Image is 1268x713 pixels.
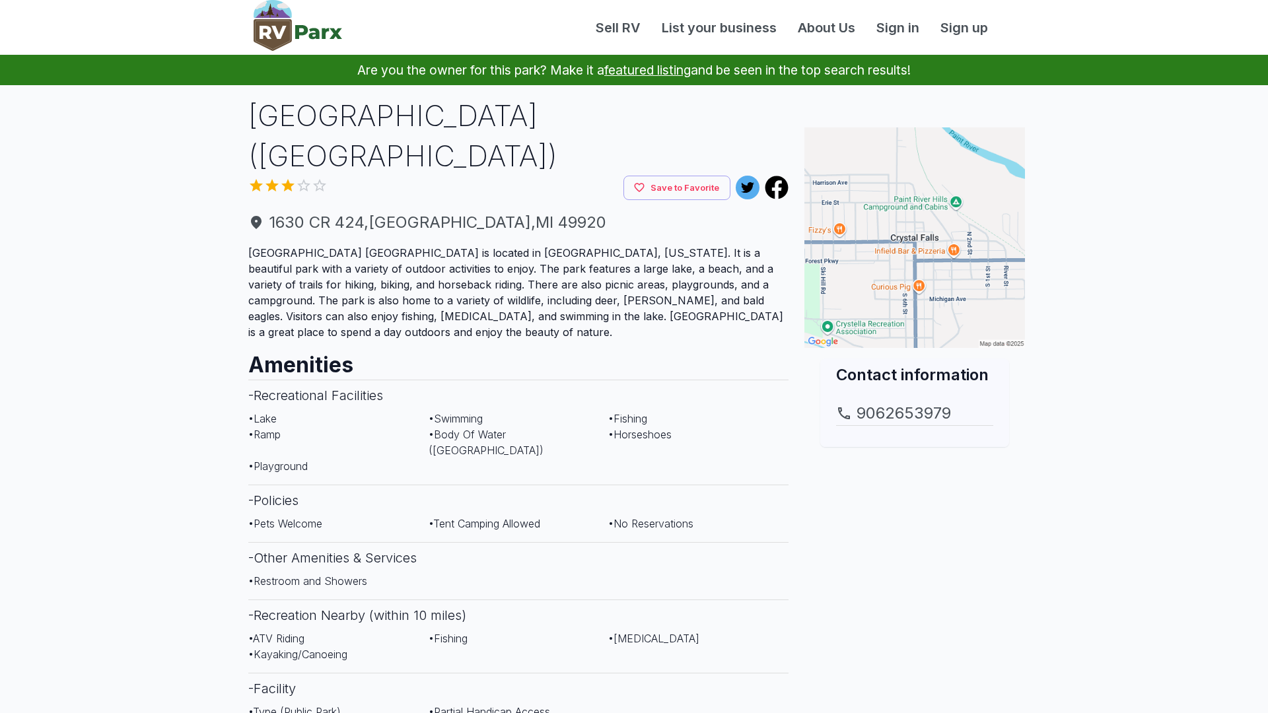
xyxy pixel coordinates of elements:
[248,245,789,340] p: [GEOGRAPHIC_DATA] [GEOGRAPHIC_DATA] is located in [GEOGRAPHIC_DATA], [US_STATE]. It is a beautifu...
[608,632,699,645] span: • [MEDICAL_DATA]
[930,18,999,38] a: Sign up
[248,96,789,176] h1: [GEOGRAPHIC_DATA] ([GEOGRAPHIC_DATA])
[248,211,789,234] a: 1630 CR 424,[GEOGRAPHIC_DATA],MI 49920
[248,542,789,573] h3: - Other Amenities & Services
[248,648,347,661] span: • Kayaking/Canoeing
[836,364,993,386] h2: Contact information
[651,18,787,38] a: List your business
[623,176,730,200] button: Save to Favorite
[248,459,308,473] span: • Playground
[836,401,993,425] a: 9062653979
[248,428,281,441] span: • Ramp
[608,428,672,441] span: • Horseshoes
[608,412,647,425] span: • Fishing
[429,412,483,425] span: • Swimming
[604,62,691,78] a: featured listing
[248,599,789,630] h3: - Recreation Nearby (within 10 miles)
[608,517,693,530] span: • No Reservations
[248,485,789,516] h3: - Policies
[429,517,540,530] span: • Tent Camping Allowed
[429,632,468,645] span: • Fishing
[429,428,544,457] span: • Body Of Water ([GEOGRAPHIC_DATA])
[866,18,930,38] a: Sign in
[16,55,1252,85] p: Are you the owner for this park? Make it a and be seen in the top search results!
[248,380,789,411] h3: - Recreational Facilities
[248,517,322,530] span: • Pets Welcome
[248,574,367,588] span: • Restroom and Showers
[248,340,789,380] h2: Amenities
[248,211,789,234] span: 1630 CR 424 , [GEOGRAPHIC_DATA] , MI 49920
[248,412,277,425] span: • Lake
[585,18,651,38] a: Sell RV
[804,127,1025,348] img: Map for Pentoga Park (Iron County Park)
[787,18,866,38] a: About Us
[248,632,304,645] span: • ATV Riding
[248,673,789,704] h3: - Facility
